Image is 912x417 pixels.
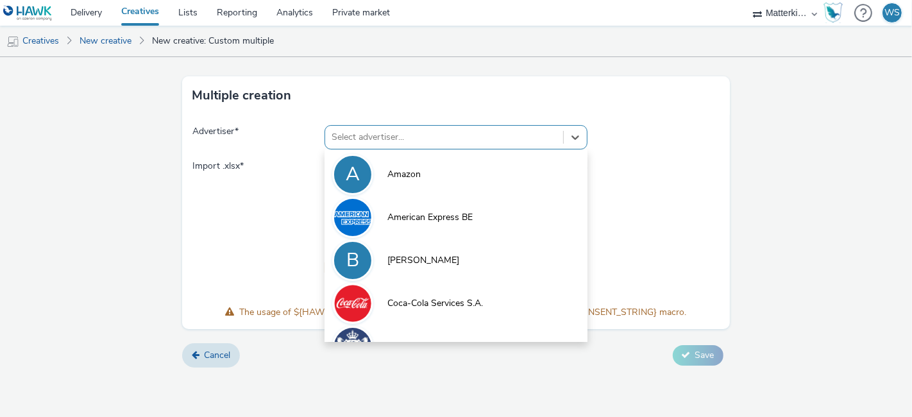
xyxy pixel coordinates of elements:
div: B [346,243,359,278]
img: American Express BE [334,199,371,236]
span: Coca-Cola Services S.A. [387,297,483,310]
span: Advertiser * [192,125,324,149]
span: Cancel [204,349,230,361]
h3: Multiple creation [192,86,291,105]
a: Cancel [182,343,240,368]
div: A [346,157,360,192]
img: Hawk Academy [823,3,843,23]
span: Amazon [387,168,421,181]
div: WS [884,3,900,22]
a: New creative [73,26,138,56]
img: Coca-Cola Services S.A. [334,285,371,322]
a: Hawk Academy [823,3,848,23]
img: DPC | Ministerie van VWS [334,328,371,365]
span: Save [695,349,714,361]
span: DPC | Ministerie van VWS [387,340,493,353]
span: Import .xlsx * [192,160,324,296]
span: American Express BE [387,211,473,224]
img: mobile [6,35,19,48]
img: undefined Logo [3,5,53,21]
a: New creative: Custom multiple [146,26,280,56]
span: [PERSON_NAME] [387,254,459,267]
button: Save [673,345,723,366]
span: The usage of ${HAWK_DEVICE_IFA} macro requires the usage of ${HAWK_GDPR_CONSENT_STRING} macro. [240,306,687,318]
